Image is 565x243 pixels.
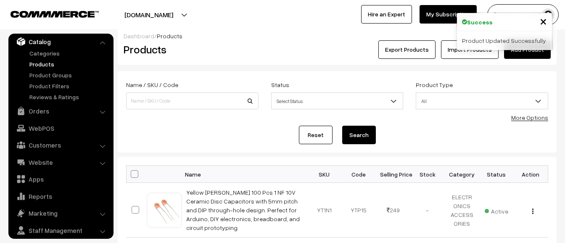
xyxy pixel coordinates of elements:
a: Catalog [11,34,111,49]
span: Products [157,32,182,40]
img: Menu [532,209,533,214]
a: Hire an Expert [361,5,412,24]
th: SKU [307,166,342,183]
strong: Success [467,18,493,26]
button: [DOMAIN_NAME] [95,4,203,25]
img: user [542,8,554,21]
th: Code [341,166,376,183]
h2: Products [124,43,258,56]
span: Select Status [271,92,404,109]
a: Reports [11,189,111,204]
img: COMMMERCE [11,11,99,17]
a: Reset [299,126,333,144]
span: All [416,92,548,109]
span: All [416,94,548,108]
div: Product Updated Successfully. [457,31,552,50]
th: Stock [410,166,445,183]
th: Name [181,166,307,183]
div: / [124,32,551,40]
label: Status [271,80,289,89]
button: Export Products [378,40,436,59]
th: Action [514,166,548,183]
a: Reviews & Ratings [27,92,111,101]
a: Product Groups [27,71,111,79]
a: Website [11,155,111,170]
a: Apps [11,172,111,187]
a: WebPOS [11,121,111,136]
a: Import Products [441,40,499,59]
a: Products [27,60,111,69]
label: Name / SKU / Code [126,80,178,89]
td: YTP15 [341,183,376,238]
span: Select Status [272,94,403,108]
button: [PERSON_NAME] [487,4,559,25]
td: - [410,183,445,238]
a: Yellow [PERSON_NAME] 100 Pcs 1 NF 10V Ceramic Disc Capacitors with 5mm pitch and DIP through-hole... [186,189,300,231]
button: Search [342,126,376,144]
a: Orders [11,103,111,119]
label: Product Type [416,80,453,89]
button: Close [540,15,547,27]
td: YT1N1 [307,183,342,238]
a: Categories [27,49,111,58]
input: Name / SKU / Code [126,92,259,109]
a: Staff Management [11,223,111,238]
th: Category [445,166,479,183]
th: Selling Price [376,166,410,183]
a: Dashboard [124,32,154,40]
span: Active [485,205,508,216]
th: Status [479,166,514,183]
a: Product Filters [27,82,111,90]
a: Customers [11,137,111,153]
td: 249 [376,183,410,238]
a: COMMMERCE [11,8,84,18]
td: ELECTRONICS ACCESSORIES [445,183,479,238]
a: More Options [511,114,548,121]
a: Marketing [11,206,111,221]
a: My Subscription [420,5,477,24]
span: × [540,13,547,29]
